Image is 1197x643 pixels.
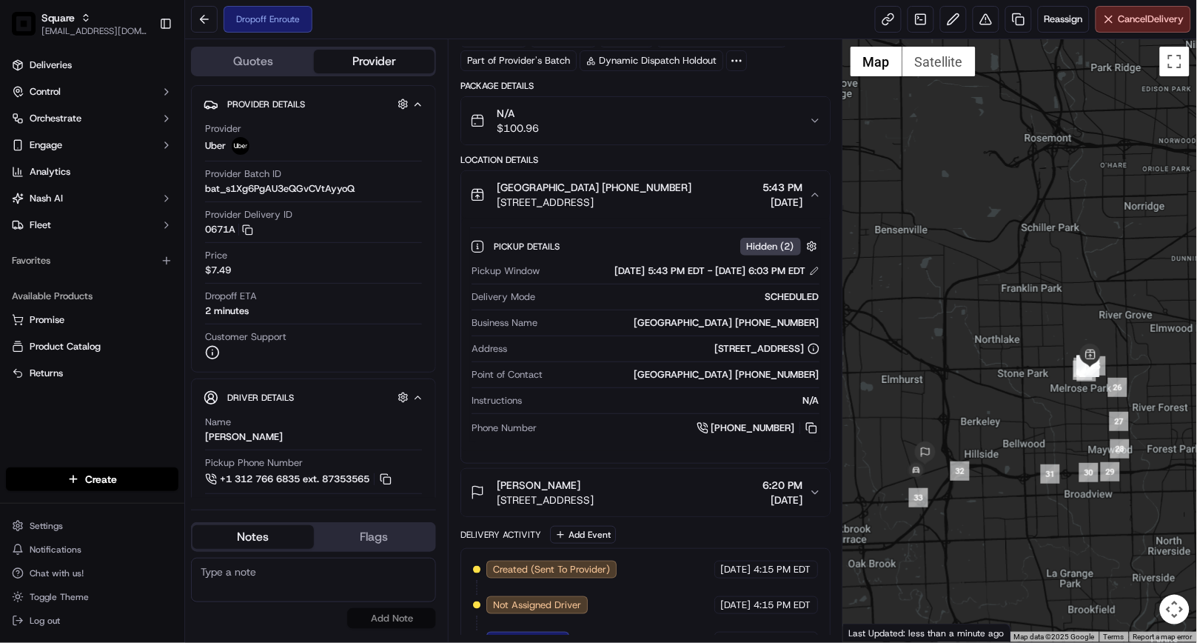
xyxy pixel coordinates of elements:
[6,53,178,77] a: Deliveries
[461,97,829,144] button: N/A$100.96
[763,180,803,195] span: 5:43 PM
[30,139,62,152] span: Engage
[754,563,811,576] span: 4:15 PM EDT
[494,241,563,253] span: Pickup Details
[50,156,187,168] div: We're available if you need us!
[205,167,281,181] span: Provider Batch ID
[205,249,227,262] span: Price
[12,367,172,380] a: Returns
[6,308,178,332] button: Promise
[50,141,243,156] div: Start new chat
[6,539,178,560] button: Notifications
[1087,356,1106,376] div: 25
[497,493,594,507] span: [STREET_ADDRESS]
[1110,412,1129,431] div: 27
[147,251,179,262] span: Pylon
[580,50,723,71] div: Dynamic Dispatch Holdout
[1038,6,1090,33] button: Reassign
[902,47,976,76] button: Show satellite imagery
[205,330,286,344] span: Customer Support
[6,467,178,491] button: Create
[1045,13,1083,26] span: Reassign
[30,591,89,603] span: Toggle Theme
[697,420,819,436] a: [PHONE_NUMBER]
[192,525,314,549] button: Notes
[754,599,811,612] span: 4:15 PM EDT
[950,462,970,481] div: 32
[747,240,794,253] span: Hidden ( 2 )
[12,12,36,36] img: Square
[1073,361,1093,380] div: 2
[1080,358,1099,377] div: 24
[30,215,113,230] span: Knowledge Base
[763,493,803,507] span: [DATE]
[461,469,829,516] button: [PERSON_NAME][STREET_ADDRESS]6:20 PM[DATE]
[9,209,119,236] a: 📗Knowledge Base
[1110,439,1130,459] div: 28
[472,264,540,278] span: Pickup Window
[1096,6,1191,33] button: CancelDelivery
[1077,356,1096,375] div: 22
[119,209,244,236] a: 💻API Documentation
[205,304,249,318] div: 2 minutes
[30,165,70,179] span: Analytics
[461,219,829,463] div: [GEOGRAPHIC_DATA] [PHONE_NUMBER][STREET_ADDRESS]5:43 PM[DATE]
[847,623,896,642] img: Google
[909,488,928,507] div: 33
[205,223,253,236] button: 0671A
[1014,633,1095,641] span: Map data ©2025 Google
[232,137,249,155] img: uber-new-logo.jpeg
[41,10,75,25] button: Square
[6,107,178,130] button: Orchestrate
[6,249,178,273] div: Favorites
[15,59,269,83] p: Welcome 👋
[227,99,305,110] span: Provider Details
[472,342,507,356] span: Address
[41,25,147,37] button: [EMAIL_ADDRESS][DOMAIN_NAME]
[843,624,1011,642] div: Last Updated: less than a minute ago
[6,362,178,385] button: Returns
[30,219,51,232] span: Fleet
[205,471,394,487] button: +1 312 766 6835 ext. 87353565
[6,610,178,631] button: Log out
[38,96,266,111] input: Got a question? Start typing here...
[205,416,231,429] span: Name
[851,47,902,76] button: Show street map
[6,187,178,210] button: Nash AI
[30,85,61,99] span: Control
[6,587,178,607] button: Toggle Theme
[30,313,64,327] span: Promise
[460,529,541,541] div: Delivery Activity
[314,50,435,73] button: Provider
[6,80,178,104] button: Control
[528,394,819,407] div: N/A
[205,456,303,470] span: Pickup Phone Number
[1079,463,1099,482] div: 30
[205,139,226,153] span: Uber
[30,59,72,72] span: Deliveries
[104,250,179,262] a: Powered byPylon
[1160,47,1190,76] button: Toggle fullscreen view
[140,215,238,230] span: API Documentation
[541,290,819,304] div: SCHEDULED
[721,563,751,576] span: [DATE]
[6,516,178,536] button: Settings
[847,623,896,642] a: Open this area in Google Maps (opens a new window)
[497,180,691,195] span: [GEOGRAPHIC_DATA] [PHONE_NUMBER]
[461,171,829,219] button: [GEOGRAPHIC_DATA] [PHONE_NUMBER][STREET_ADDRESS]5:43 PM[DATE]
[497,478,580,493] span: [PERSON_NAME]
[204,385,423,410] button: Driver Details
[30,544,81,556] span: Notifications
[314,525,435,549] button: Flags
[30,340,101,353] span: Product Catalog
[15,216,27,228] div: 📗
[205,290,257,303] span: Dropoff ETA
[30,520,63,532] span: Settings
[15,15,44,44] img: Nash
[460,154,830,166] div: Location Details
[30,367,63,380] span: Returns
[205,122,241,136] span: Provider
[252,146,269,164] button: Start new chat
